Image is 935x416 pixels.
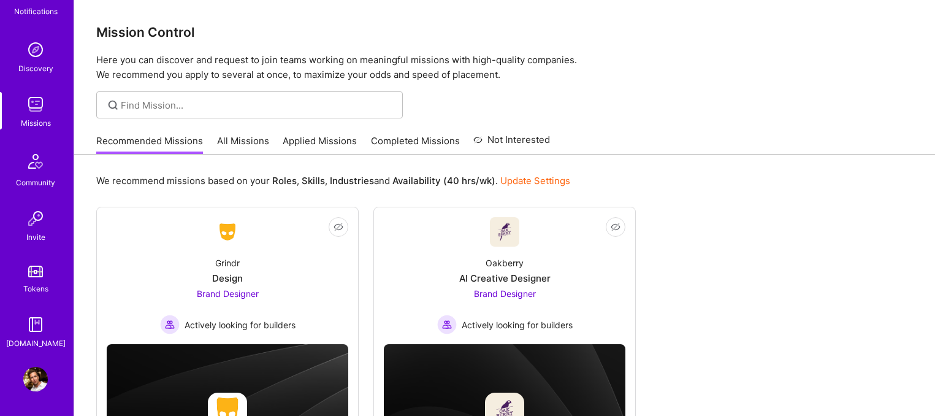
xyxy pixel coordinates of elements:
[16,176,55,189] div: Community
[212,272,243,285] div: Design
[23,312,48,337] img: guide book
[486,256,524,269] div: Oakberry
[14,5,58,18] div: Notifications
[330,175,374,187] b: Industries
[500,175,570,187] a: Update Settings
[21,117,51,129] div: Missions
[437,315,457,334] img: Actively looking for builders
[371,134,460,155] a: Completed Missions
[160,315,180,334] img: Actively looking for builders
[96,25,913,40] h3: Mission Control
[334,222,343,232] i: icon EyeClosed
[96,134,203,155] a: Recommended Missions
[121,99,394,112] input: Find Mission...
[185,318,296,331] span: Actively looking for builders
[96,53,913,82] p: Here you can discover and request to join teams working on meaningful missions with high-quality ...
[490,217,519,247] img: Company Logo
[197,288,259,299] span: Brand Designer
[302,175,325,187] b: Skills
[473,133,550,155] a: Not Interested
[28,266,43,277] img: tokens
[459,272,551,285] div: AI Creative Designer
[23,282,48,295] div: Tokens
[21,147,50,176] img: Community
[217,134,269,155] a: All Missions
[23,37,48,62] img: discovery
[283,134,357,155] a: Applied Missions
[23,92,48,117] img: teamwork
[18,62,53,75] div: Discovery
[23,206,48,231] img: Invite
[6,337,66,350] div: [DOMAIN_NAME]
[462,318,573,331] span: Actively looking for builders
[611,222,620,232] i: icon EyeClosed
[96,174,570,187] p: We recommend missions based on your , , and .
[213,221,242,243] img: Company Logo
[272,175,297,187] b: Roles
[106,98,120,112] i: icon SearchGrey
[474,288,536,299] span: Brand Designer
[23,367,48,391] img: User Avatar
[392,175,495,187] b: Availability (40 hrs/wk)
[215,256,240,269] div: Grindr
[26,231,45,244] div: Invite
